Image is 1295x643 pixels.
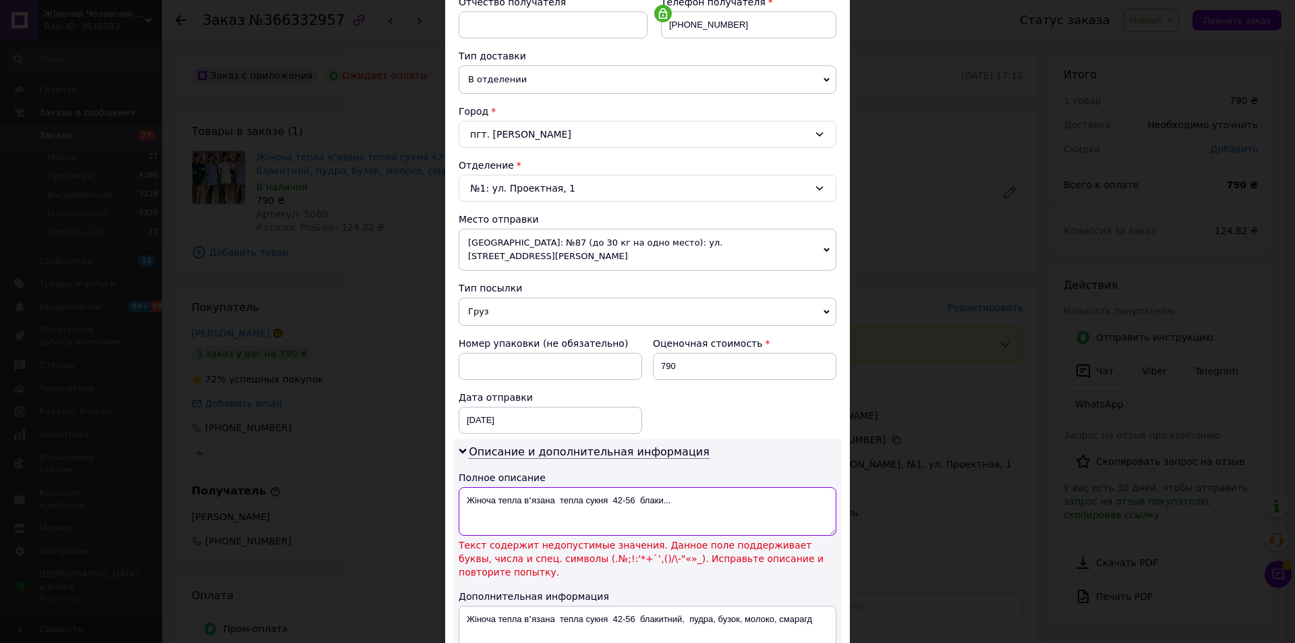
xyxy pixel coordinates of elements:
[459,214,539,225] span: Место отправки
[459,487,836,536] textarea: Жіноча тепла вʼязана тепла сукня 42-56 блаки...
[459,298,836,326] span: Груз
[459,538,836,579] span: Текст содержит недопустимые значения. Данное поле поддерживает буквы, числа и спец. символы (.№;!...
[653,337,836,350] div: Оценочная стоимость
[459,65,836,94] span: В отделении
[459,175,836,202] div: №1: ул. Проектная, 1
[459,229,836,271] span: [GEOGRAPHIC_DATA]: №87 (до 30 кг на одно место): ул. [STREET_ADDRESS][PERSON_NAME]
[459,337,642,350] div: Номер упаковки (не обязательно)
[469,445,710,459] span: Описание и дополнительная информация
[459,471,836,484] div: Полное описание
[459,590,836,603] div: Дополнительная информация
[459,283,522,293] span: Тип посылки
[459,121,836,148] div: пгт. [PERSON_NAME]
[459,159,836,172] div: Отделение
[459,51,526,61] span: Тип доставки
[661,11,836,38] input: +380
[459,105,836,118] div: Город
[459,391,642,404] div: Дата отправки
